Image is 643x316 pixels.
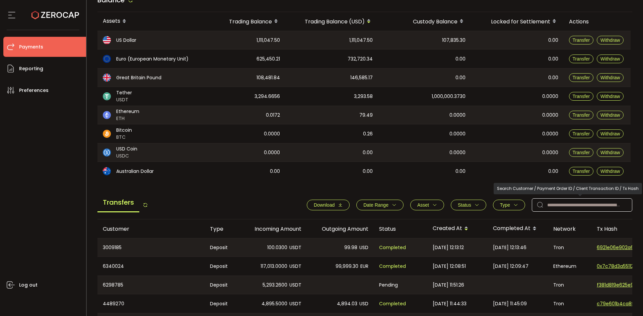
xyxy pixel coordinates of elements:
[289,262,301,270] span: USDT
[103,92,111,100] img: usdt_portfolio.svg
[471,16,564,27] div: Locked for Settlement
[103,74,111,82] img: gbp_portfolio.svg
[433,244,464,251] span: [DATE] 12:13:12
[449,130,466,138] span: 0.0000
[569,73,594,82] button: Transfer
[116,168,154,175] span: Australian Dollar
[103,36,111,44] img: usd_portfolio.svg
[548,276,591,294] div: Tron
[379,262,406,270] span: Completed
[103,55,111,63] img: eur_portfolio.svg
[451,200,486,210] button: Status
[205,238,240,256] div: Deposit
[493,262,528,270] span: [DATE] 12:09:47
[285,16,378,27] div: Trading Balance (USD)
[97,16,201,27] div: Assets
[359,111,373,119] span: 79.49
[542,149,558,156] span: 0.0000
[97,193,139,212] span: Transfers
[597,167,624,176] button: Withdraw
[548,55,558,63] span: 0.00
[363,130,373,138] span: 0.26
[116,145,137,152] span: USD Coin
[374,225,427,233] div: Status
[263,281,287,289] span: 5,293.2600
[548,74,558,82] span: 0.00
[449,149,466,156] span: 0.0000
[542,93,558,100] span: 0.0000
[97,225,205,233] div: Customer
[103,167,111,175] img: aud_portfolio.svg
[427,223,488,234] div: Created At
[569,36,594,44] button: Transfer
[348,55,373,63] span: 732,720.34
[264,130,280,138] span: 0.0000
[116,127,132,134] span: Bitcoin
[565,244,643,316] iframe: Chat Widget
[548,294,591,313] div: Tron
[363,168,373,175] span: 0.00
[201,16,285,27] div: Trading Balance
[356,200,404,210] button: Date Range
[569,167,594,176] button: Transfer
[600,150,620,155] span: Withdraw
[360,262,368,270] span: EUR
[378,16,471,27] div: Custody Balance
[116,89,132,96] span: Tether
[433,300,467,308] span: [DATE] 11:44:33
[548,168,558,175] span: 0.00
[97,276,205,294] div: 6298785
[116,152,137,160] span: USDC
[433,281,464,289] span: [DATE] 11:51:26
[455,55,466,63] span: 0.00
[600,37,620,43] span: Withdraw
[261,262,287,270] span: 117,013.0000
[573,56,590,62] span: Transfer
[205,225,240,233] div: Type
[97,257,205,276] div: 6340024
[548,257,591,276] div: Ethereum
[493,300,527,308] span: [DATE] 11:45:09
[116,134,132,141] span: BTC
[266,111,280,119] span: 0.0172
[103,130,111,138] img: btc_portfolio.svg
[379,281,398,289] span: Pending
[205,294,240,313] div: Deposit
[597,55,624,63] button: Withdraw
[573,75,590,80] span: Transfer
[97,238,205,256] div: 3009185
[240,225,307,233] div: Incoming Amount
[257,55,280,63] span: 625,450.21
[289,300,301,308] span: USDT
[262,300,287,308] span: 4,895.5000
[379,244,406,251] span: Completed
[270,168,280,175] span: 0.00
[569,148,594,157] button: Transfer
[493,244,526,251] span: [DATE] 12:13:46
[569,92,594,101] button: Transfer
[600,56,620,62] span: Withdraw
[344,244,357,251] span: 99.98
[494,183,642,194] div: Search Customer / Payment Order ID / Client Transaction ID / Tx Hash
[597,92,624,101] button: Withdraw
[19,86,49,95] span: Preferences
[573,37,590,43] span: Transfer
[597,148,624,157] button: Withdraw
[417,202,429,208] span: Asset
[379,300,406,308] span: Completed
[354,93,373,100] span: 3,293.58
[458,202,471,208] span: Status
[19,280,38,290] span: Log out
[349,36,373,44] span: 1,111,047.50
[116,108,139,115] span: Ethereum
[337,300,357,308] span: 4,894.03
[569,129,594,138] button: Transfer
[493,200,525,210] button: Type
[597,111,624,119] button: Withdraw
[267,244,287,251] span: 100.0300
[548,36,558,44] span: 0.00
[350,74,373,82] span: 146,585.17
[103,111,111,119] img: eth_portfolio.svg
[307,200,350,210] button: Download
